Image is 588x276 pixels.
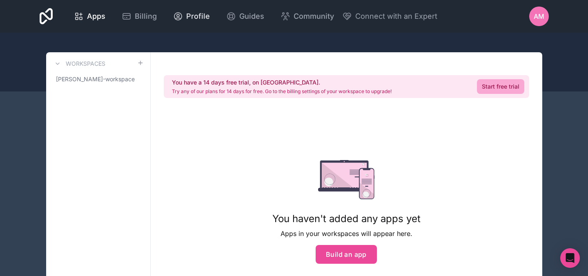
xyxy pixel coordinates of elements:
span: Profile [186,11,210,22]
span: Apps [87,11,105,22]
a: Billing [115,7,163,25]
a: [PERSON_NAME]-workspace [53,72,144,87]
h3: Workspaces [66,60,105,68]
span: Guides [239,11,264,22]
button: Build an app [316,245,377,264]
h1: You haven't added any apps yet [272,212,421,225]
a: Guides [220,7,271,25]
a: Workspaces [53,59,105,69]
span: Connect with an Expert [355,11,437,22]
a: Apps [67,7,112,25]
a: Community [274,7,341,25]
p: Try any of our plans for 14 days for free. Go to the billing settings of your workspace to upgrade! [172,88,392,95]
p: Apps in your workspaces will appear here. [272,229,421,238]
span: [PERSON_NAME]-workspace [56,75,135,83]
span: Community [294,11,334,22]
div: Open Intercom Messenger [560,248,580,268]
span: AM [534,11,544,21]
span: Billing [135,11,157,22]
a: Start free trial [477,79,524,94]
button: Connect with an Expert [342,11,437,22]
h2: You have a 14 days free trial, on [GEOGRAPHIC_DATA]. [172,78,392,87]
a: Profile [167,7,216,25]
img: empty state [318,160,375,199]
